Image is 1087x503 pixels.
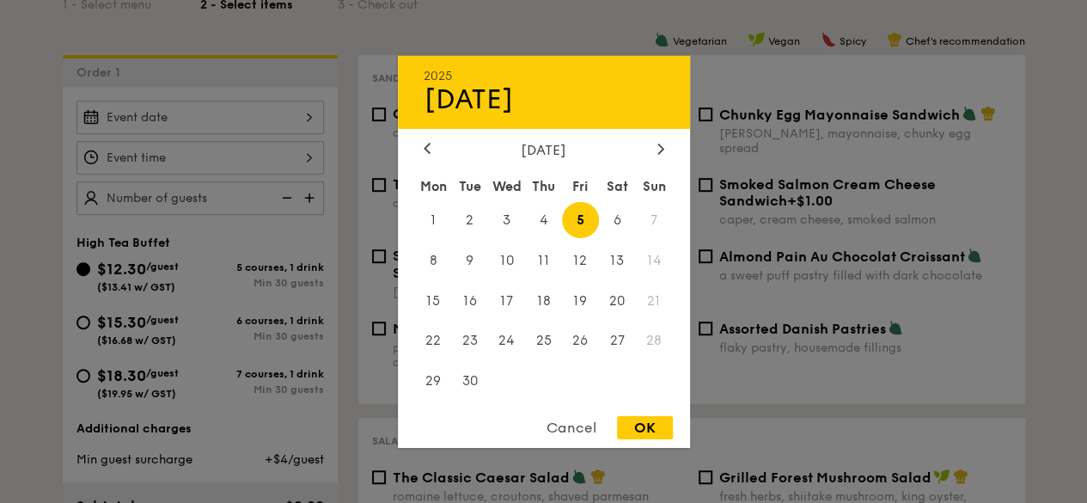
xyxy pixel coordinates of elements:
[451,363,488,400] span: 30
[525,282,562,319] span: 18
[488,282,525,319] span: 17
[562,282,599,319] span: 19
[599,322,636,359] span: 27
[525,201,562,238] span: 4
[424,83,664,115] div: [DATE]
[562,201,599,238] span: 5
[636,282,673,319] span: 21
[599,201,636,238] span: 6
[636,201,673,238] span: 7
[636,170,673,201] div: Sun
[488,201,525,238] span: 3
[488,242,525,279] span: 10
[488,322,525,359] span: 24
[599,170,636,201] div: Sat
[525,242,562,279] span: 11
[415,170,452,201] div: Mon
[599,242,636,279] span: 13
[424,68,664,83] div: 2025
[617,416,673,439] div: OK
[451,282,488,319] span: 16
[415,201,452,238] span: 1
[415,363,452,400] span: 29
[562,322,599,359] span: 26
[636,242,673,279] span: 14
[525,170,562,201] div: Thu
[451,170,488,201] div: Tue
[525,322,562,359] span: 25
[451,242,488,279] span: 9
[599,282,636,319] span: 20
[636,322,673,359] span: 28
[488,170,525,201] div: Wed
[415,242,452,279] span: 8
[529,416,614,439] div: Cancel
[424,141,664,157] div: [DATE]
[562,242,599,279] span: 12
[415,282,452,319] span: 15
[451,322,488,359] span: 23
[451,201,488,238] span: 2
[562,170,599,201] div: Fri
[415,322,452,359] span: 22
